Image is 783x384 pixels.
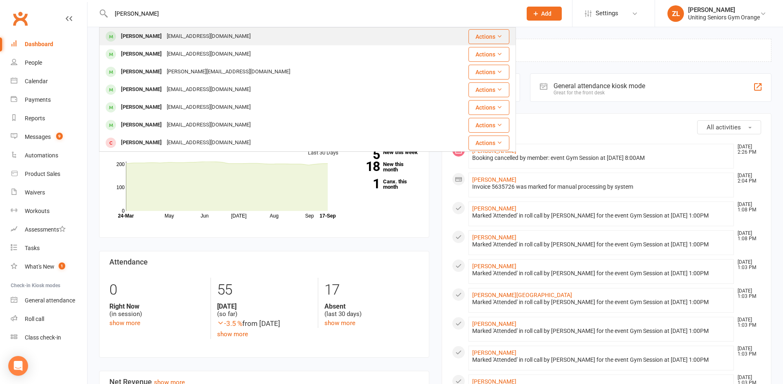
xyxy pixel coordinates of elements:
[472,183,731,190] div: Invoice 5635726 was marked for manual processing by system
[164,101,253,113] div: [EMAIL_ADDRESS][DOMAIN_NAME]
[11,258,87,276] a: What's New1
[733,260,761,270] time: [DATE] 1:03 PM
[11,35,87,54] a: Dashboard
[164,137,253,149] div: [EMAIL_ADDRESS][DOMAIN_NAME]
[351,178,380,190] strong: 1
[164,119,253,131] div: [EMAIL_ADDRESS][DOMAIN_NAME]
[468,118,509,133] button: Actions
[733,144,761,155] time: [DATE] 2:26 PM
[11,91,87,109] a: Payments
[472,176,516,183] a: [PERSON_NAME]
[541,10,551,17] span: Add
[164,66,293,78] div: [PERSON_NAME][EMAIL_ADDRESS][DOMAIN_NAME]
[217,319,242,328] span: -3.5 %
[11,183,87,202] a: Waivers
[472,270,731,277] div: Marked 'Attended' in roll call by [PERSON_NAME] for the event Gym Session at [DATE] 1:00PM
[472,241,731,248] div: Marked 'Attended' in roll call by [PERSON_NAME] for the event Gym Session at [DATE] 1:00PM
[472,328,731,335] div: Marked 'Attended' in roll call by [PERSON_NAME] for the event Gym Session at [DATE] 1:00PM
[468,136,509,150] button: Actions
[11,109,87,128] a: Reports
[324,302,419,318] div: (last 30 days)
[217,302,312,310] strong: [DATE]
[25,189,45,196] div: Waivers
[11,328,87,347] a: Class kiosk mode
[118,137,164,149] div: [PERSON_NAME]
[324,319,355,327] a: show more
[25,297,75,304] div: General attendance
[118,84,164,96] div: [PERSON_NAME]
[688,6,760,14] div: [PERSON_NAME]
[596,4,618,23] span: Settings
[697,120,761,134] button: All activities
[468,29,509,44] button: Actions
[25,171,60,177] div: Product Sales
[324,302,419,310] strong: Absent
[554,82,645,90] div: General attendance kiosk mode
[472,356,731,363] div: Marked 'Attended' in roll call by [PERSON_NAME] for the event Gym Session at [DATE] 1:00PM
[472,155,731,162] div: Booking cancelled by member: event Gym Session at [DATE] 8:00AM
[667,5,684,22] div: ZL
[25,152,58,159] div: Automations
[468,47,509,62] button: Actions
[452,120,762,129] h3: Recent Activity
[109,319,140,327] a: show more
[25,316,44,322] div: Roll call
[25,96,51,103] div: Payments
[351,148,380,161] strong: 5
[10,8,31,29] a: Clubworx
[109,302,204,318] div: (in session)
[56,133,63,140] span: 9
[11,291,87,310] a: General attendance kiosk mode
[164,48,253,60] div: [EMAIL_ADDRESS][DOMAIN_NAME]
[11,165,87,183] a: Product Sales
[351,160,380,173] strong: 18
[109,258,419,266] h3: Attendance
[472,263,516,269] a: [PERSON_NAME]
[351,179,419,190] a: 1Canx. this month
[118,66,164,78] div: [PERSON_NAME]
[217,278,312,302] div: 55
[109,278,204,302] div: 0
[25,334,61,341] div: Class check-in
[217,330,248,338] a: show more
[733,202,761,213] time: [DATE] 1:08 PM
[351,150,419,155] a: 5New this week
[733,288,761,299] time: [DATE] 1:03 PM
[25,78,48,84] div: Calendar
[11,310,87,328] a: Roll call
[527,7,562,21] button: Add
[324,278,419,302] div: 17
[733,346,761,357] time: [DATE] 1:03 PM
[468,65,509,80] button: Actions
[468,82,509,97] button: Actions
[217,318,312,329] div: from [DATE]
[25,226,66,233] div: Assessments
[25,263,54,270] div: What's New
[25,208,50,214] div: Workouts
[164,84,253,96] div: [EMAIL_ADDRESS][DOMAIN_NAME]
[25,59,42,66] div: People
[25,133,51,140] div: Messages
[25,41,53,47] div: Dashboard
[472,234,516,241] a: [PERSON_NAME]
[468,100,509,115] button: Actions
[472,321,516,327] a: [PERSON_NAME]
[472,212,731,219] div: Marked 'Attended' in roll call by [PERSON_NAME] for the event Gym Session at [DATE] 1:00PM
[164,30,253,42] div: [EMAIL_ADDRESS][DOMAIN_NAME]
[351,162,419,172] a: 18New this month
[59,262,65,269] span: 1
[11,202,87,220] a: Workouts
[118,119,164,131] div: [PERSON_NAME]
[707,124,741,131] span: All activities
[688,14,760,21] div: Uniting Seniors Gym Orange
[118,48,164,60] div: [PERSON_NAME]
[733,231,761,241] time: [DATE] 1:08 PM
[472,349,516,356] a: [PERSON_NAME]
[109,8,516,19] input: Search...
[472,205,516,212] a: [PERSON_NAME]
[25,115,45,122] div: Reports
[554,90,645,96] div: Great for the front desk
[8,356,28,376] div: Open Intercom Messenger
[11,239,87,258] a: Tasks
[25,245,40,251] div: Tasks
